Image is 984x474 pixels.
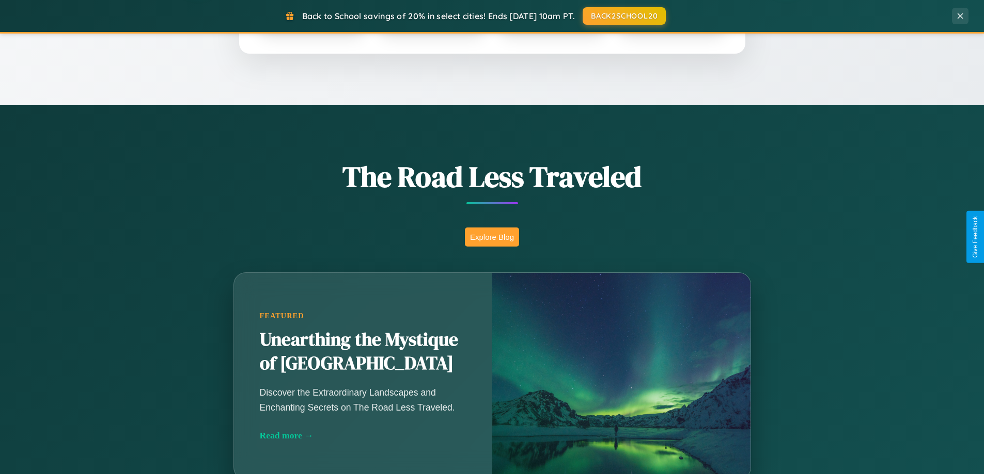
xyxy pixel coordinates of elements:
[465,227,519,247] button: Explore Blog
[583,7,666,25] button: BACK2SCHOOL20
[182,157,802,197] h1: The Road Less Traveled
[260,430,466,441] div: Read more →
[302,11,575,21] span: Back to School savings of 20% in select cities! Ends [DATE] 10am PT.
[260,328,466,375] h2: Unearthing the Mystique of [GEOGRAPHIC_DATA]
[972,216,979,258] div: Give Feedback
[260,312,466,320] div: Featured
[260,385,466,414] p: Discover the Extraordinary Landscapes and Enchanting Secrets on The Road Less Traveled.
